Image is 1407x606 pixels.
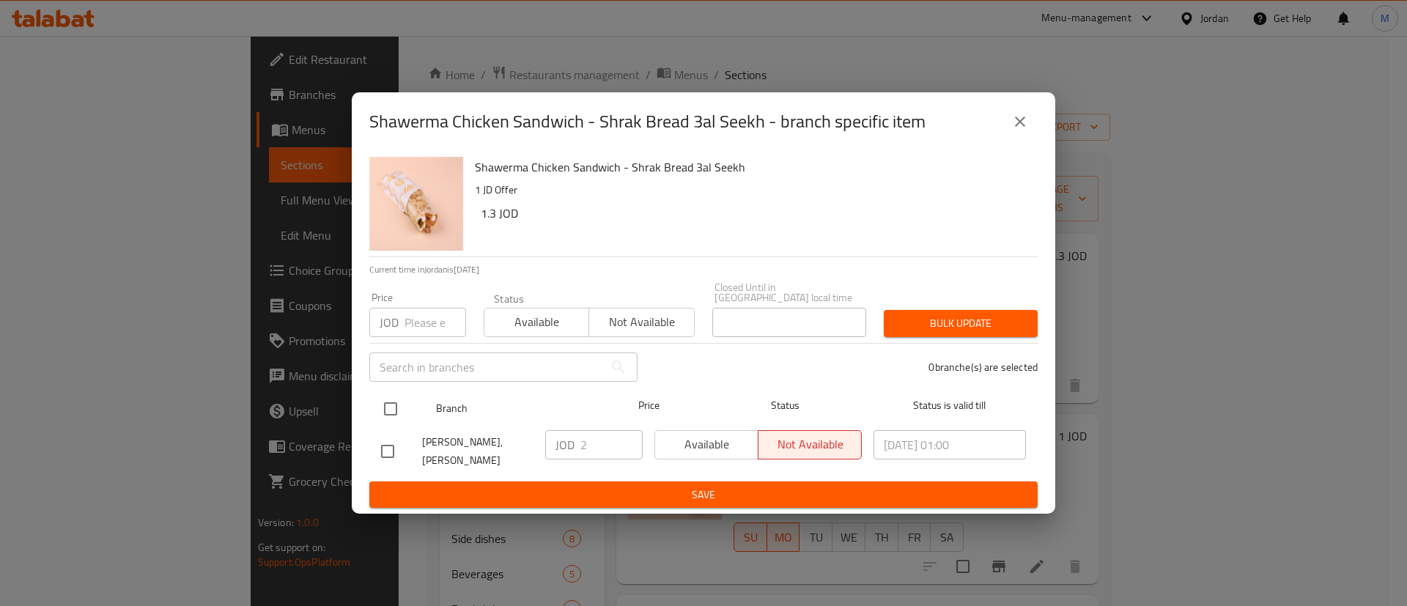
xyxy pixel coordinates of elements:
button: close [1002,104,1038,139]
p: JOD [380,314,399,331]
p: 1 JD Offer [475,181,1026,199]
p: Current time in Jordan is [DATE] [369,263,1038,276]
p: 0 branche(s) are selected [928,360,1038,374]
span: [PERSON_NAME], [PERSON_NAME] [422,433,533,470]
span: Save [381,486,1026,504]
span: Status [709,396,862,415]
button: Save [369,481,1038,509]
span: Status is valid till [874,396,1026,415]
button: Available [484,308,589,337]
span: Bulk update [895,314,1026,333]
h6: 1.3 JOD [481,203,1026,223]
input: Please enter price [580,430,643,459]
h6: Shawerma Chicken Sandwich - Shrak Bread 3al Seekh [475,157,1026,177]
input: Please enter price [405,308,466,337]
button: Not available [588,308,694,337]
span: Price [600,396,698,415]
input: Search in branches [369,352,604,382]
span: Branch [436,399,588,418]
button: Bulk update [884,310,1038,337]
p: JOD [555,436,575,454]
span: Not available [595,311,688,333]
h2: Shawerma Chicken Sandwich - Shrak Bread 3al Seekh - branch specific item [369,110,926,133]
img: Shawerma Chicken Sandwich - Shrak Bread 3al Seekh [369,157,463,251]
span: Available [490,311,583,333]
